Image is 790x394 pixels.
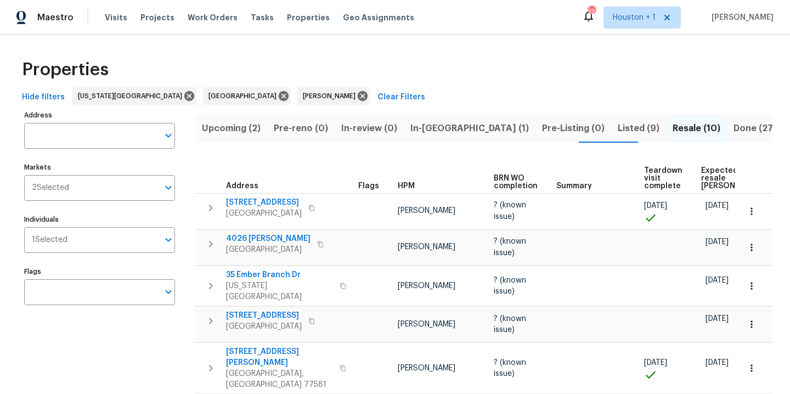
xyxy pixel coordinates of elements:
[161,284,176,300] button: Open
[161,232,176,247] button: Open
[373,87,430,108] button: Clear Filters
[303,91,360,102] span: [PERSON_NAME]
[398,207,455,215] span: [PERSON_NAME]
[161,128,176,143] button: Open
[494,277,526,295] span: ? (known issue)
[358,182,379,190] span: Flags
[24,216,175,223] label: Individuals
[706,315,729,323] span: [DATE]
[32,235,67,245] span: 1 Selected
[618,121,659,136] span: Listed (9)
[24,268,175,275] label: Flags
[203,87,291,105] div: [GEOGRAPHIC_DATA]
[188,12,238,23] span: Work Orders
[644,202,667,210] span: [DATE]
[24,112,175,119] label: Address
[72,87,196,105] div: [US_STATE][GEOGRAPHIC_DATA]
[706,359,729,367] span: [DATE]
[398,182,415,190] span: HPM
[208,91,281,102] span: [GEOGRAPHIC_DATA]
[494,315,526,334] span: ? (known issue)
[542,121,605,136] span: Pre-Listing (0)
[18,87,69,108] button: Hide filters
[613,12,656,23] span: Houston + 1
[226,310,302,321] span: [STREET_ADDRESS]
[644,167,682,190] span: Teardown visit complete
[226,269,333,280] span: 35 Ember Branch Dr
[706,277,729,284] span: [DATE]
[226,280,333,302] span: [US_STATE][GEOGRAPHIC_DATA]
[287,12,330,23] span: Properties
[588,7,595,18] div: 22
[226,346,333,368] span: [STREET_ADDRESS][PERSON_NAME]
[494,238,526,256] span: ? (known issue)
[32,183,69,193] span: 2 Selected
[297,87,370,105] div: [PERSON_NAME]
[398,320,455,328] span: [PERSON_NAME]
[161,180,176,195] button: Open
[377,91,425,104] span: Clear Filters
[226,233,311,244] span: 4026 [PERSON_NAME]
[410,121,529,136] span: In-[GEOGRAPHIC_DATA] (1)
[251,14,274,21] span: Tasks
[202,121,261,136] span: Upcoming (2)
[22,91,65,104] span: Hide filters
[226,197,302,208] span: [STREET_ADDRESS]
[494,201,526,220] span: ? (known issue)
[733,121,782,136] span: Done (278)
[226,244,311,255] span: [GEOGRAPHIC_DATA]
[226,182,258,190] span: Address
[78,91,187,102] span: [US_STATE][GEOGRAPHIC_DATA]
[140,12,174,23] span: Projects
[398,243,455,251] span: [PERSON_NAME]
[343,12,414,23] span: Geo Assignments
[22,64,109,75] span: Properties
[701,167,763,190] span: Expected resale [PERSON_NAME]
[105,12,127,23] span: Visits
[226,368,333,390] span: [GEOGRAPHIC_DATA], [GEOGRAPHIC_DATA] 77581
[37,12,74,23] span: Maestro
[644,359,667,367] span: [DATE]
[274,121,328,136] span: Pre-reno (0)
[706,238,729,246] span: [DATE]
[398,282,455,290] span: [PERSON_NAME]
[24,164,175,171] label: Markets
[226,321,302,332] span: [GEOGRAPHIC_DATA]
[341,121,397,136] span: In-review (0)
[706,202,729,210] span: [DATE]
[494,175,538,190] span: BRN WO completion
[707,12,774,23] span: [PERSON_NAME]
[494,359,526,378] span: ? (known issue)
[398,364,455,372] span: [PERSON_NAME]
[226,208,302,219] span: [GEOGRAPHIC_DATA]
[556,182,592,190] span: Summary
[673,121,720,136] span: Resale (10)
